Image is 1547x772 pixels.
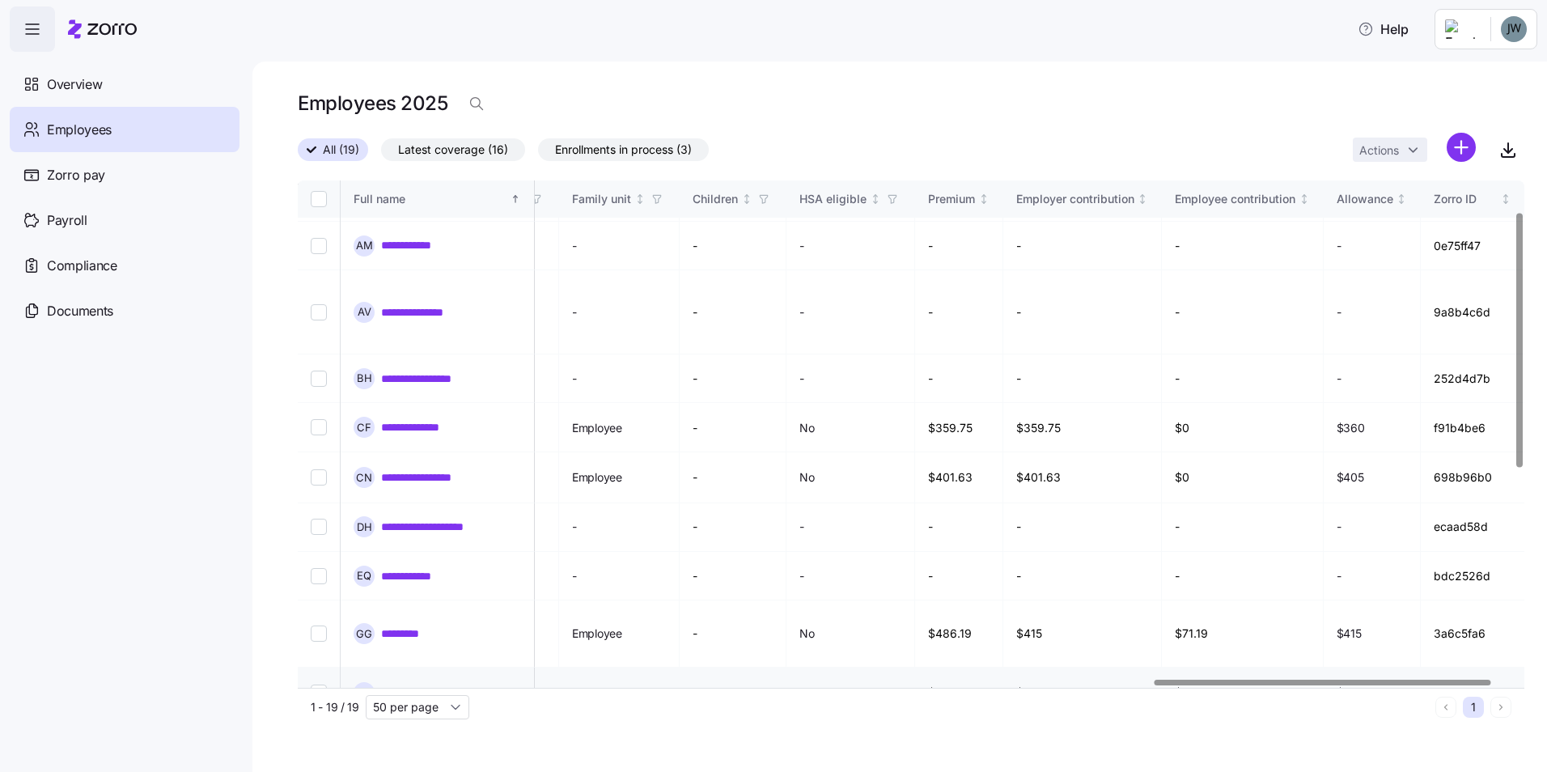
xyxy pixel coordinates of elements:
td: - [1003,552,1163,600]
td: 698b96b0 [1421,452,1524,503]
td: 3a6c5fa6 [1421,600,1524,668]
span: $405 [1337,469,1364,486]
td: - [680,403,786,452]
div: Sorted ascending [510,193,521,205]
button: Next page [1490,697,1511,718]
span: - [572,304,577,320]
span: C F [357,422,371,433]
span: Employee [572,626,622,642]
span: - [799,519,804,535]
td: - [1003,270,1163,354]
span: - [799,371,804,387]
td: $63.32 [1162,668,1324,718]
input: Select record 3 [311,304,327,320]
td: - [1162,354,1324,403]
a: Zorro pay [10,152,239,197]
th: Employee contributionNot sorted [1162,180,1324,218]
td: - [680,503,786,552]
input: Select record 7 [311,519,327,535]
button: Previous page [1435,697,1456,718]
input: Select all records [311,191,327,207]
td: - [680,354,786,403]
a: Payroll [10,197,239,243]
td: - [680,552,786,600]
td: - [1162,552,1324,600]
div: Not sorted [1299,193,1310,205]
td: - [680,600,786,668]
div: Full name [354,190,507,208]
div: Not sorted [978,193,990,205]
span: B H [357,373,372,384]
span: No [799,469,814,486]
span: Documents [47,301,113,321]
h1: Employees 2025 [298,91,447,116]
input: Select record 8 [311,568,327,584]
div: Not sorted [870,193,881,205]
td: $423.32 [915,668,1003,718]
span: - [1337,371,1341,387]
input: Select record 6 [311,469,327,486]
td: $401.63 [915,452,1003,503]
td: $359.75 [915,403,1003,452]
span: All (19) [323,139,359,160]
div: Children [693,190,738,208]
button: Actions [1353,138,1427,162]
span: Employees [47,120,112,140]
td: - [680,222,786,270]
span: J A [358,687,371,698]
td: - [915,503,1003,552]
th: Employer contributionNot sorted [1003,180,1163,218]
span: $360 [1337,420,1365,436]
span: Zorro pay [47,165,105,185]
span: A M [356,240,373,251]
span: Overview [47,74,102,95]
th: Family unitNot sorted [559,180,680,218]
td: - [680,668,786,718]
span: Compliance [47,256,117,276]
span: Latest coverage (16) [398,139,508,160]
a: Compliance [10,243,239,288]
td: ecaad58d [1421,503,1524,552]
div: Premium [928,190,975,208]
span: No [799,420,814,436]
td: 9a8b4c6d [1421,270,1524,354]
td: - [915,270,1003,354]
input: Select record 4 [311,371,327,387]
td: - [915,354,1003,403]
a: Documents [10,288,239,333]
button: Help [1345,13,1422,45]
th: PremiumNot sorted [915,180,1003,218]
a: Overview [10,62,239,107]
td: - [680,270,786,354]
span: - [799,238,804,254]
td: - [680,452,786,503]
th: HSA eligibleNot sorted [786,180,915,218]
img: ec81f205da390930e66a9218cf0964b0 [1501,16,1527,42]
div: Zorro ID [1434,190,1498,208]
span: Payroll [47,210,87,231]
span: $415 [1337,626,1362,642]
div: Not sorted [1396,193,1407,205]
td: - [915,552,1003,600]
input: Select record 2 [311,238,327,254]
span: C N [356,473,372,483]
span: Employee [572,469,622,486]
td: $71.19 [1162,600,1324,668]
span: - [1337,238,1341,254]
span: Actions [1359,145,1399,156]
td: - [1003,222,1163,270]
td: $401.63 [1003,452,1163,503]
span: - [572,519,577,535]
span: D H [357,522,372,532]
span: - [1337,304,1341,320]
span: - [1337,519,1341,535]
span: - [799,568,804,584]
td: bdc2526d [1421,552,1524,600]
input: Select record 5 [311,419,327,435]
svg: add icon [1447,133,1476,162]
div: Not sorted [1137,193,1148,205]
td: 0e75ff47 [1421,222,1524,270]
span: - [572,238,577,254]
span: Enrollments in process (3) [555,139,692,160]
span: Employee [572,420,622,436]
